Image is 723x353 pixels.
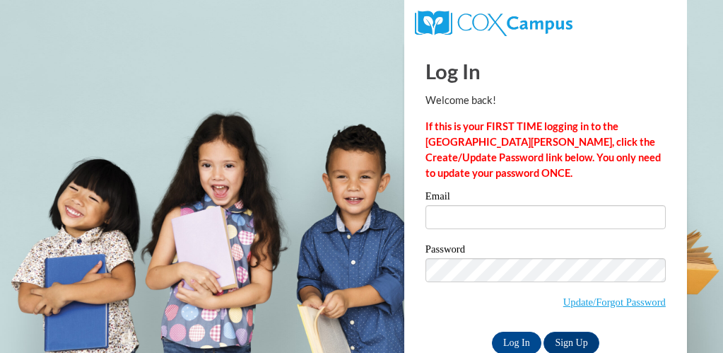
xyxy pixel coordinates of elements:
label: Email [425,191,666,205]
img: COX Campus [415,11,572,36]
label: Password [425,244,666,258]
strong: If this is your FIRST TIME logging in to the [GEOGRAPHIC_DATA][PERSON_NAME], click the Create/Upd... [425,120,661,179]
a: Update/Forgot Password [563,296,666,308]
a: COX Campus [415,16,572,28]
p: Welcome back! [425,93,666,108]
h1: Log In [425,57,666,86]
